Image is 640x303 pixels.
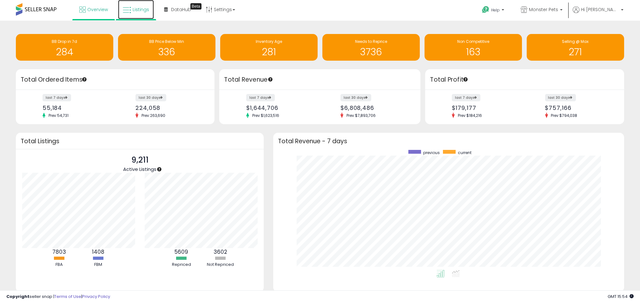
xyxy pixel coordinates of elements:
h1: 336 [121,47,212,57]
h3: Total Listings [21,139,259,144]
h1: 284 [19,47,110,57]
div: Not Repriced [201,262,240,268]
div: 55,184 [43,104,110,111]
h1: 281 [223,47,314,57]
span: Non Competitive [457,39,489,44]
label: last 30 days [340,94,371,101]
span: current [458,150,472,155]
span: Active Listings [123,166,156,172]
label: last 30 days [545,94,576,101]
label: last 7 days [43,94,71,101]
a: Privacy Policy [82,293,110,300]
a: Hi [PERSON_NAME] [573,6,624,21]
i: Get Help [482,6,490,14]
span: BB Drop in 7d [52,39,77,44]
b: 5609 [175,248,188,256]
div: Tooltip anchor [267,77,273,82]
label: last 7 days [452,94,480,101]
h1: 163 [428,47,519,57]
a: Help [477,1,511,21]
span: Prev: $794,038 [548,113,581,118]
strong: Copyright [6,293,30,300]
a: BB Price Below Min 336 [118,34,215,61]
span: Prev: 263,690 [138,113,168,118]
div: FBA [40,262,78,268]
div: $6,808,486 [340,104,409,111]
span: DataHub [171,6,191,13]
span: Help [491,7,500,13]
h3: Total Profit [430,75,619,84]
div: 224,058 [135,104,203,111]
span: Inventory Age [256,39,282,44]
div: FBM [79,262,117,268]
span: previous [423,150,440,155]
a: Non Competitive 163 [425,34,522,61]
span: Listings [133,6,149,13]
h3: Total Revenue - 7 days [278,139,619,144]
div: Tooltip anchor [190,3,201,10]
h1: 3736 [326,47,417,57]
span: Hi [PERSON_NAME] [581,6,619,13]
b: 3602 [214,248,227,256]
span: BB Price Below Min [149,39,184,44]
h1: 271 [530,47,621,57]
h3: Total Ordered Items [21,75,210,84]
span: Prev: 54,731 [45,113,72,118]
div: Tooltip anchor [156,166,162,172]
b: 1408 [92,248,104,256]
div: seller snap | | [6,294,110,300]
div: Tooltip anchor [463,77,468,82]
div: Repriced [162,262,201,268]
label: last 7 days [246,94,275,101]
label: last 30 days [135,94,166,101]
span: Needs to Reprice [355,39,387,44]
div: $1,644,706 [246,104,315,111]
a: BB Drop in 7d 284 [16,34,113,61]
span: Selling @ Max [562,39,589,44]
a: Selling @ Max 271 [527,34,624,61]
h3: Total Revenue [224,75,416,84]
span: 2025-10-9 15:54 GMT [608,293,634,300]
a: Terms of Use [54,293,81,300]
p: 9,211 [123,154,156,166]
a: Needs to Reprice 3736 [322,34,420,61]
span: Monster Pets [529,6,558,13]
span: Prev: $7,893,706 [343,113,379,118]
div: $757,166 [545,104,613,111]
div: $179,177 [452,104,520,111]
a: Inventory Age 281 [220,34,318,61]
div: Tooltip anchor [82,77,87,82]
span: Prev: $1,623,516 [249,113,282,118]
b: 7803 [52,248,66,256]
span: Overview [87,6,108,13]
span: Prev: $184,216 [455,113,485,118]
